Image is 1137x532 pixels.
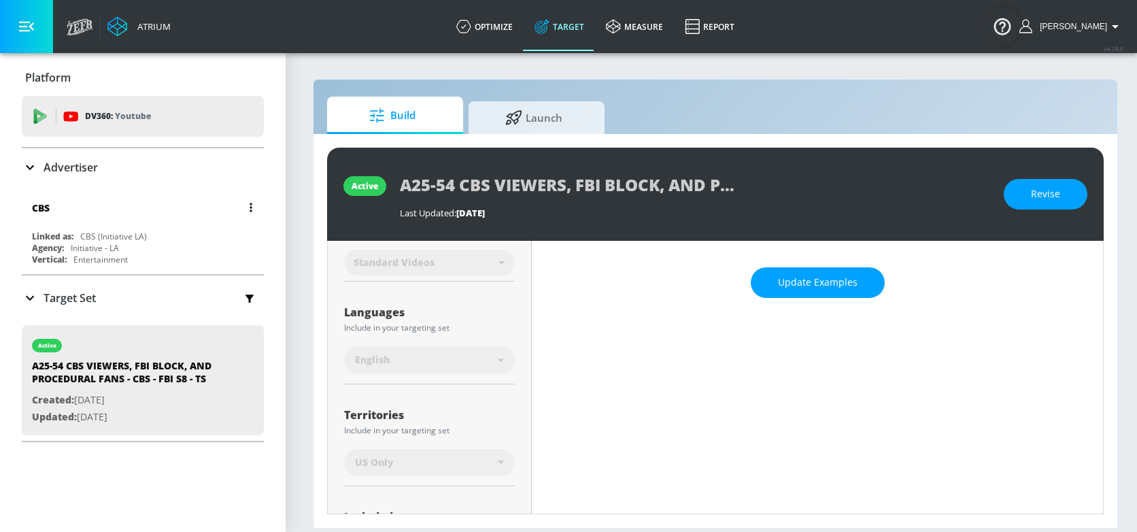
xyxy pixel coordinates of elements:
a: measure [595,2,674,51]
div: activeA25-54 CBS VIEWERS, FBI BLOCK, AND PROCEDURAL FANS - CBS - FBI S8 - TSCreated:[DATE]Updated... [22,325,264,435]
div: CBS (Initiative LA) [80,231,147,242]
span: [DATE] [456,207,485,219]
div: Included [344,512,494,522]
a: Report [674,2,745,51]
div: A25-54 CBS VIEWERS, FBI BLOCK, AND PROCEDURAL FANS - CBS - FBI S8 - TS [32,359,222,392]
div: Territories [344,410,515,420]
div: Advertiser [22,148,264,186]
span: Standard Videos [354,256,435,269]
div: CBS [32,201,50,214]
div: CBSLinked as:CBS (Initiative LA)Agency:Initiative - LAVertical:Entertainment [22,191,264,269]
div: Target Set [22,276,264,320]
div: Platform [22,59,264,97]
span: Launch [482,101,586,134]
div: Linked as: [32,231,73,242]
p: DV360: [85,109,151,124]
div: Last Updated: [400,207,990,219]
div: Agency: [32,242,64,254]
div: Languages [344,307,515,318]
button: Update Examples [751,267,885,298]
a: Target [524,2,595,51]
span: v 4.28.0 [1104,45,1123,52]
div: Vertical: [32,254,67,265]
a: Atrium [107,16,171,37]
p: Target Set [44,290,96,305]
button: [PERSON_NAME] [1019,18,1123,35]
button: Revise [1004,179,1087,210]
div: Atrium [132,20,171,33]
button: Open Resource Center [983,7,1021,45]
div: Include in your targeting set [344,427,515,435]
span: US Only [355,456,394,469]
div: Initiative - LA [71,242,119,254]
a: optimize [445,2,524,51]
p: Advertiser [44,160,98,175]
span: Build [341,99,444,132]
div: Include in your targeting set [344,324,515,332]
span: Created: [32,393,74,406]
div: Entertainment [73,254,128,265]
div: active [38,342,56,349]
span: Updated: [32,410,77,423]
span: English [355,353,390,367]
span: Update Examples [778,274,858,291]
span: login as: maria.guzman@zefr.com [1034,22,1107,31]
p: [DATE] [32,392,222,409]
div: DV360: Youtube [22,96,264,137]
p: [DATE] [32,409,222,426]
div: English [344,346,515,373]
p: Platform [25,70,71,85]
p: Youtube [115,109,151,123]
div: active [352,180,378,192]
div: US Only [344,449,515,476]
span: Revise [1031,186,1060,203]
